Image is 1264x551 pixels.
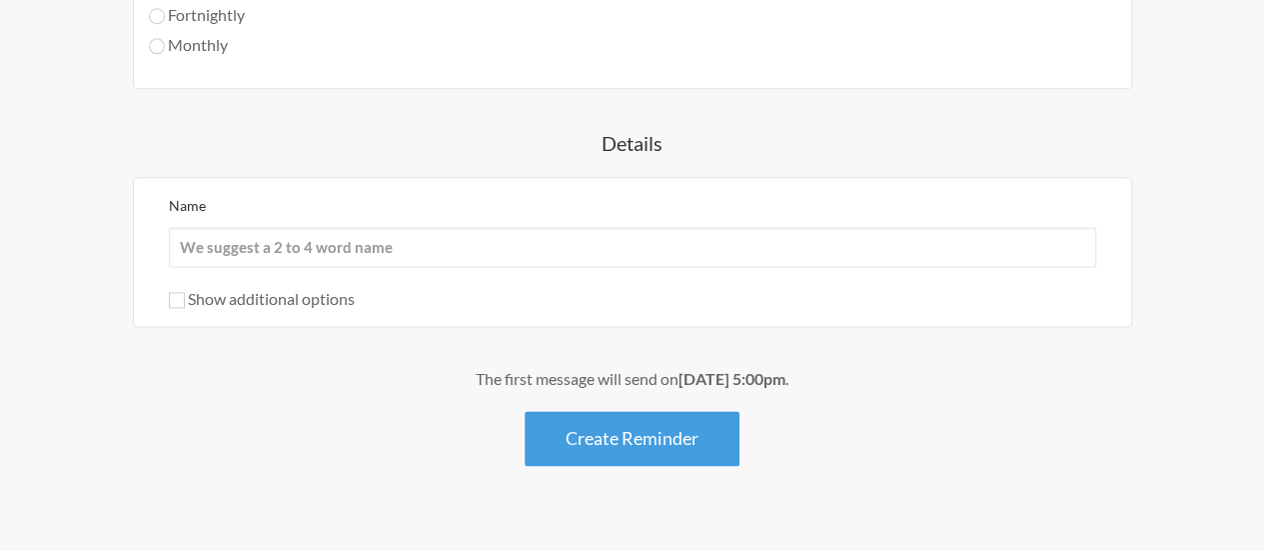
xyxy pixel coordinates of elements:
h4: Details [60,129,1204,157]
button: Create Reminder [525,411,739,466]
input: Fortnightly [149,8,165,24]
input: Show additional options [169,292,185,308]
input: We suggest a 2 to 4 word name [169,227,1096,267]
label: Show additional options [169,289,355,308]
label: Fortnightly [149,3,245,27]
input: Monthly [149,38,165,54]
label: Name [169,197,206,214]
strong: [DATE] 5:00pm [678,369,785,388]
label: Monthly [149,33,245,57]
div: The first message will send on . [60,367,1204,391]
